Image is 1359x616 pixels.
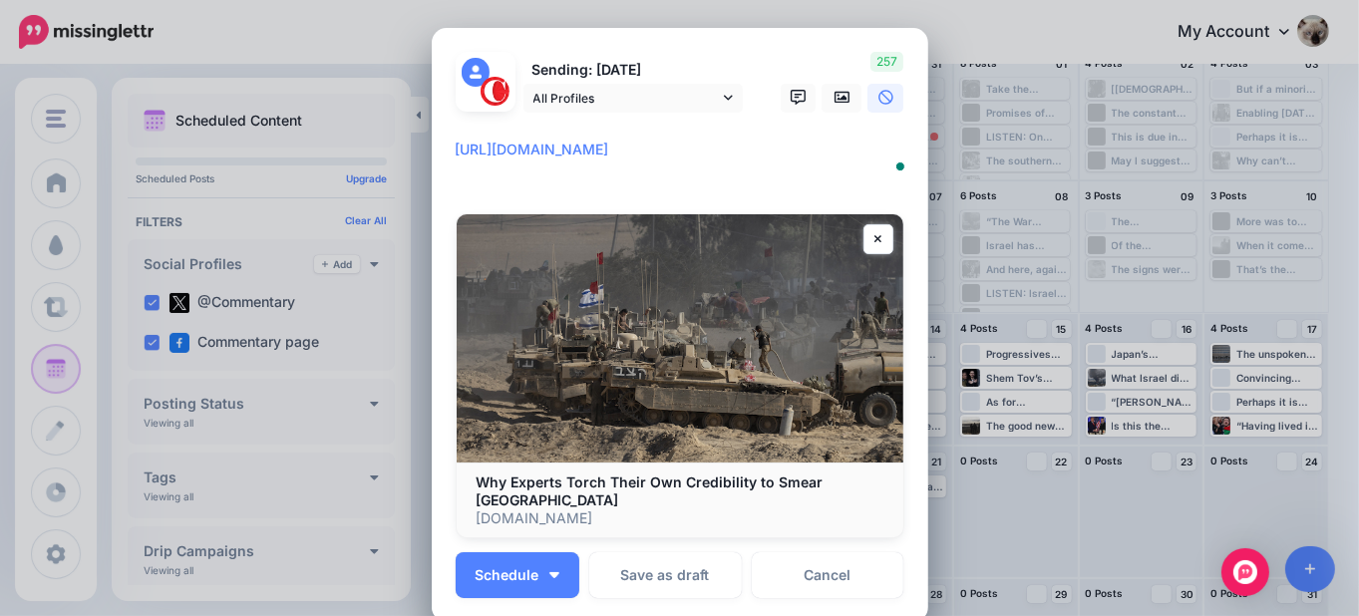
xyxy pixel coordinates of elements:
img: arrow-down-white.png [549,572,559,578]
button: Schedule [456,552,579,598]
span: 257 [870,52,903,72]
p: [DOMAIN_NAME] [477,509,883,527]
p: Sending: [DATE] [523,59,743,82]
a: Cancel [752,552,904,598]
b: Why Experts Torch Their Own Credibility to Smear [GEOGRAPHIC_DATA] [477,473,824,508]
div: Open Intercom Messenger [1221,548,1269,596]
a: All Profiles [523,84,743,113]
button: Save as draft [589,552,742,598]
img: 291864331_468958885230530_187971914351797662_n-bsa127305.png [481,77,510,106]
span: All Profiles [533,88,719,109]
img: Why Experts Torch Their Own Credibility to Smear Israel [457,214,903,462]
mark: [URL][DOMAIN_NAME] [456,141,609,157]
img: user_default_image.png [462,58,491,87]
textarea: To enrich screen reader interactions, please activate Accessibility in Grammarly extension settings [456,138,914,185]
span: Schedule [476,568,539,582]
